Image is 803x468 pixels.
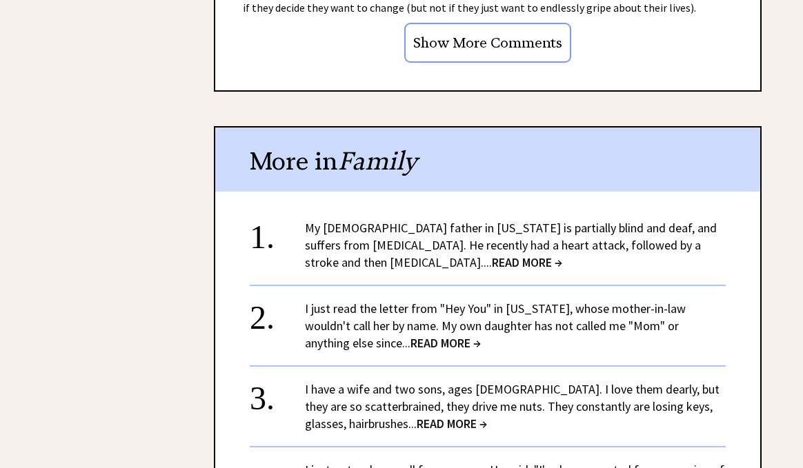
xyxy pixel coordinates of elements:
[410,335,481,351] span: READ MORE →
[250,300,305,325] div: 2.
[305,381,720,431] a: I have a wife and two sons, ages [DEMOGRAPHIC_DATA]. I love them dearly, but they are so scatterb...
[404,23,571,63] input: Show More Comments
[305,301,686,351] a: I just read the letter from "Hey You" in [US_STATE], whose mother-in-law wouldn't call her by nam...
[492,254,562,270] span: READ MORE →
[215,128,760,192] div: More in
[250,380,305,406] div: 3.
[338,145,417,176] span: Family
[305,220,717,270] a: My [DEMOGRAPHIC_DATA] father in [US_STATE] is partially blind and deaf, and suffers from [MEDICAL...
[417,416,487,431] span: READ MORE →
[250,219,305,245] div: 1.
